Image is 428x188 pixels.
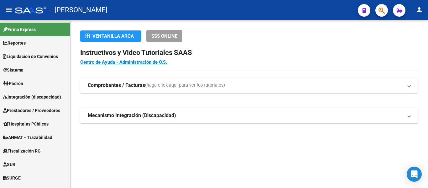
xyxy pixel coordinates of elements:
[3,67,23,73] span: Sistema
[80,108,418,123] mat-expansion-panel-header: Mecanismo Integración (Discapacidad)
[145,82,225,89] span: (haga click aquí para ver los tutoriales)
[3,107,60,114] span: Prestadores / Proveedores
[151,33,177,39] span: SSS ONLINE
[3,134,52,141] span: ANMAT - Trazabilidad
[3,94,61,100] span: Integración (discapacidad)
[80,78,418,93] mat-expansion-panel-header: Comprobantes / Facturas(haga click aquí para ver los tutoriales)
[3,80,23,87] span: Padrón
[407,167,422,182] div: Open Intercom Messenger
[50,3,107,17] span: - [PERSON_NAME]
[80,30,141,42] button: Ventanilla ARCA
[415,6,423,13] mat-icon: person
[3,121,49,127] span: Hospitales Públicos
[5,6,13,13] mat-icon: menu
[80,59,167,65] a: Centro de Ayuda - Administración de O.S.
[3,40,26,46] span: Reportes
[3,53,58,60] span: Liquidación de Convenios
[3,26,36,33] span: Firma Express
[80,47,418,59] h2: Instructivos y Video Tutoriales SAAS
[3,175,21,181] span: SURGE
[85,30,136,42] div: Ventanilla ARCA
[146,30,182,42] button: SSS ONLINE
[3,161,15,168] span: SUR
[88,82,145,89] strong: Comprobantes / Facturas
[3,148,41,154] span: Fiscalización RG
[88,112,176,119] strong: Mecanismo Integración (Discapacidad)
